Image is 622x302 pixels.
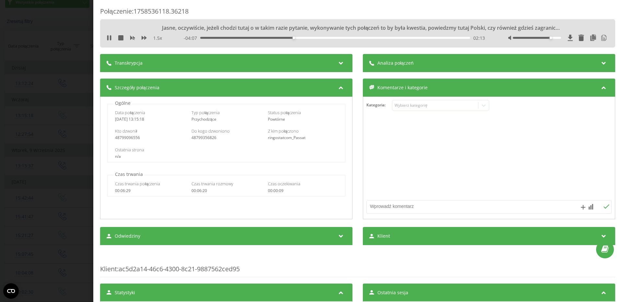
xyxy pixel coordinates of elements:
[115,189,185,193] div: 00:06:29
[377,289,408,296] span: Ostatnia sesja
[3,283,19,299] button: Open CMP widget
[549,37,552,39] div: Accessibility label
[268,110,301,115] span: Status połączenia
[155,24,560,31] div: Jasne, oczywiście, jeżeli chodzi tutaj o w takim razie pytanie, wykonywanie tych połączeń to by b...
[115,135,185,140] div: 48799096556
[153,35,162,41] span: 1.5 x
[184,35,200,41] span: - 04:07
[268,189,338,193] div: 00:00:09
[268,181,300,187] span: Czas oczekiwania
[115,289,135,296] span: Statystyki
[377,84,428,91] span: Komentarze i kategorie
[293,37,295,39] div: Accessibility label
[115,84,159,91] span: Szczegóły połączenia
[395,103,476,108] div: Wybierz kategorię
[191,189,261,193] div: 00:06:20
[191,110,220,115] span: Typ połączenia
[366,103,392,107] h4: Kategoria :
[115,181,160,187] span: Czas trwania połączenia
[377,233,390,239] span: Klient
[115,154,337,159] div: n/a
[100,7,615,19] div: Połączenie : 1758536118.36218
[268,116,285,122] span: Powtórne
[100,264,117,273] span: Klient
[115,117,185,122] div: [DATE] 13:15:18
[191,181,233,187] span: Czas trwania rozmowy
[191,128,230,134] span: Do kogo dzwoniono
[473,35,485,41] span: 02:13
[115,128,137,134] span: Kto dzwonił
[115,233,140,239] span: Odwiedziny
[100,252,615,277] div: : ac5d2a14-46c6-4300-8c21-9887562ced95
[113,171,144,178] p: Czas trwania
[191,116,216,122] span: Przychodzące
[115,147,144,153] span: Ostatnia strona
[191,135,261,140] div: 48799356826
[113,100,132,106] p: Ogólne
[268,128,299,134] span: Z kim połączono
[268,135,338,140] div: ringostatcom_Passat
[115,110,145,115] span: Data połączenia
[377,60,414,66] span: Analiza połączeń
[115,60,143,66] span: Transkrypcja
